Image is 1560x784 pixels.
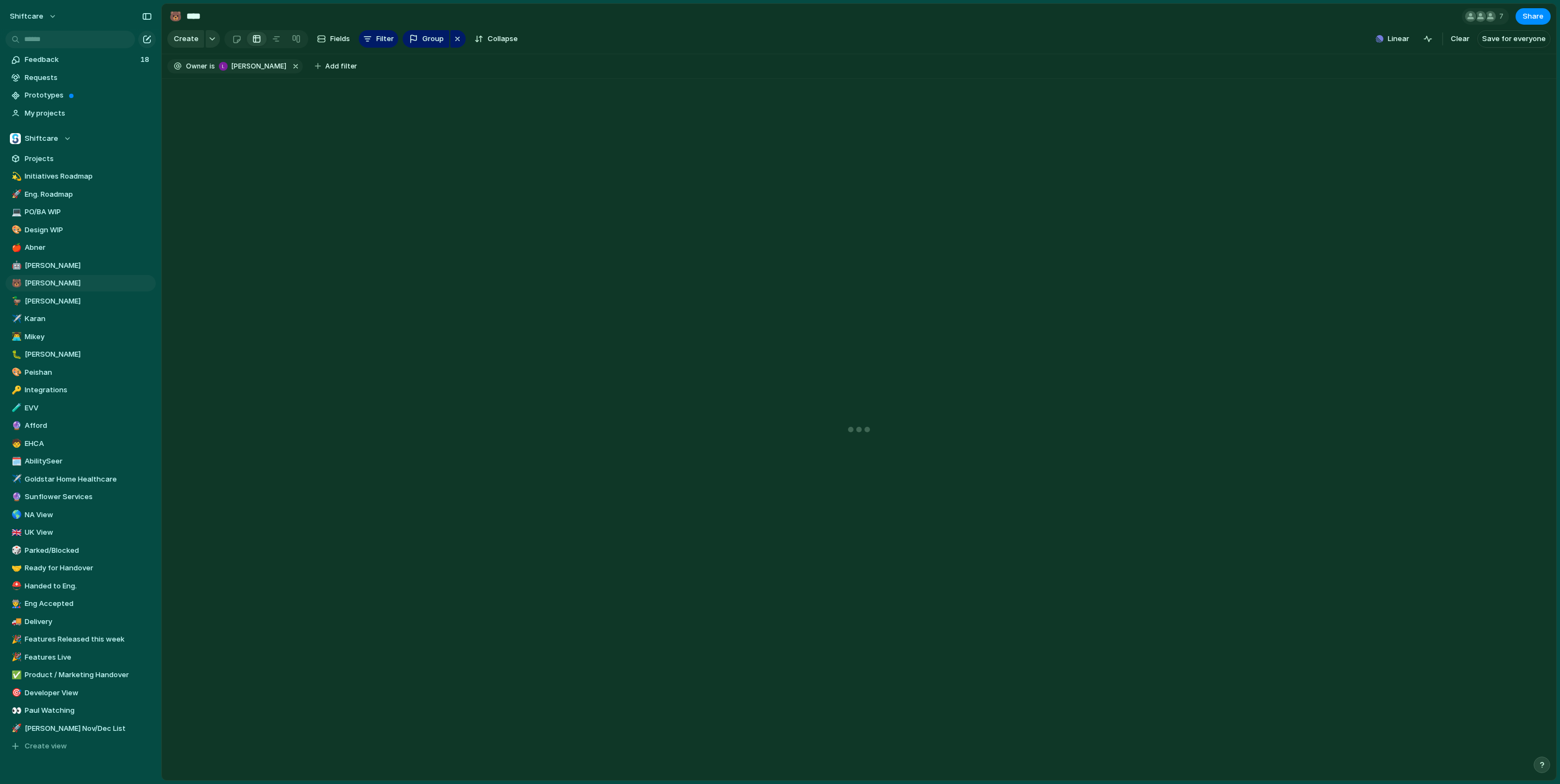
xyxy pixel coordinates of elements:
span: 18 [140,54,151,65]
div: 🤝 [12,562,19,575]
div: 🇬🇧UK View [5,524,156,541]
div: 🗓️AbilitySeer [5,453,156,470]
span: Paul Watching [25,705,152,716]
span: Owner [186,61,207,71]
button: 👨‍💻 [10,331,21,342]
div: 🧪EVV [5,400,156,416]
button: ✈️ [10,313,21,324]
button: [PERSON_NAME] [216,60,289,72]
a: 🎉Features Released this week [5,631,156,648]
div: 🔑Integrations [5,382,156,398]
a: 🤝Ready for Handover [5,560,156,576]
span: Karan [25,313,152,324]
button: 🤝 [10,563,21,574]
button: is [207,60,217,72]
span: [PERSON_NAME] [25,278,152,289]
a: 🎯Developer View [5,685,156,701]
span: Group [422,33,444,44]
button: 💻 [10,207,21,218]
span: Handed to Eng. [25,581,152,592]
div: ✈️ [12,473,19,485]
div: 🔑 [12,384,19,397]
button: Save for everyone [1477,30,1551,48]
a: Feedback18 [5,51,156,68]
div: 🐻 [12,277,19,290]
button: 🧒 [10,438,21,449]
span: 7 [1499,11,1507,22]
a: Requests [5,70,156,86]
div: 🤖[PERSON_NAME] [5,257,156,274]
button: 🎉 [10,634,21,645]
a: 🚀Eng. Roadmap [5,186,156,203]
span: UK View [25,527,152,538]
span: Eng Accepted [25,598,152,609]
div: 🚚 [12,615,19,628]
button: Fields [313,30,354,48]
button: 🧪 [10,403,21,414]
button: 👨‍🏭 [10,598,21,609]
span: [PERSON_NAME] [25,260,152,271]
div: 🗓️ [12,455,19,468]
a: 🚚Delivery [5,614,156,630]
span: Share [1523,11,1544,22]
span: Integrations [25,385,152,396]
div: 🔮 [12,491,19,503]
span: Sunflower Services [25,491,152,502]
button: 🔑 [10,385,21,396]
button: 🎲 [10,545,21,556]
button: 👀 [10,705,21,716]
div: ✅ [12,669,19,682]
div: 🎉 [12,651,19,663]
button: 🐻 [167,8,184,25]
div: 🐛 [12,348,19,361]
span: EVV [25,403,152,414]
span: Features Live [25,652,152,663]
span: Collapse [488,33,518,44]
div: ⛑️ [12,580,19,592]
button: 💫 [10,171,21,182]
div: 🍎Abner [5,239,156,256]
span: Ready for Handover [25,563,152,574]
a: 👀Paul Watching [5,702,156,719]
a: 🔮Afford [5,417,156,434]
div: 🎨Peishan [5,364,156,381]
button: 🤖 [10,260,21,271]
button: 🚀 [10,189,21,200]
span: Clear [1451,33,1469,44]
div: ✈️ [12,313,19,325]
button: Clear [1446,30,1474,48]
div: 🤖 [12,259,19,272]
span: Features Released this week [25,634,152,645]
a: 🎨Design WIP [5,222,156,238]
div: 💻 [12,206,19,219]
button: 🚚 [10,616,21,627]
span: [PERSON_NAME] [25,296,152,307]
a: ✈️Goldstar Home Healthcare [5,471,156,488]
span: [PERSON_NAME] [231,61,286,71]
span: Linear [1388,33,1409,44]
a: 🌎NA View [5,507,156,523]
span: Prototypes [25,90,152,101]
span: Filter [376,33,394,44]
a: ✈️Karan [5,311,156,327]
button: 🇬🇧 [10,527,21,538]
span: NA View [25,510,152,520]
button: Add filter [308,59,364,74]
button: 🎯 [10,688,21,699]
a: Prototypes [5,87,156,104]
div: 🐻 [169,9,182,24]
div: 💻PO/BA WIP [5,204,156,220]
span: Initiatives Roadmap [25,171,152,182]
button: 🐛 [10,349,21,360]
span: Design WIP [25,225,152,236]
button: ⛑️ [10,581,21,592]
span: Afford [25,420,152,431]
div: 💫 [12,170,19,183]
button: Linear [1371,31,1414,47]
